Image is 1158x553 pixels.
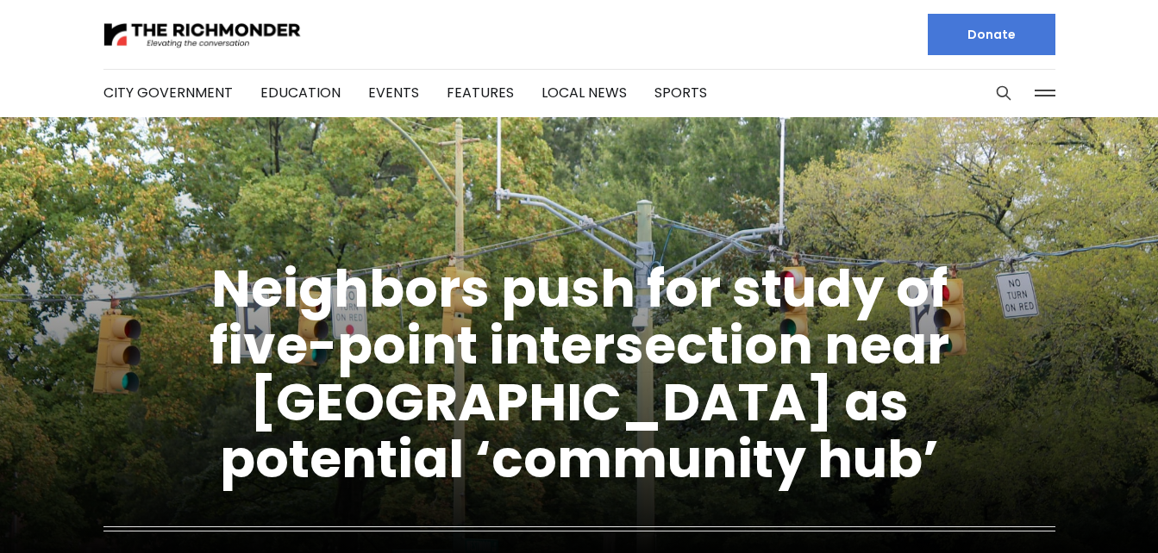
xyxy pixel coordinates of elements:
[368,83,419,103] a: Events
[991,80,1017,106] button: Search this site
[654,83,707,103] a: Sports
[210,252,949,495] a: Neighbors push for study of five-point intersection near [GEOGRAPHIC_DATA] as potential ‘communit...
[103,83,233,103] a: City Government
[447,83,514,103] a: Features
[103,20,302,50] img: The Richmonder
[541,83,627,103] a: Local News
[260,83,341,103] a: Education
[928,14,1055,55] a: Donate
